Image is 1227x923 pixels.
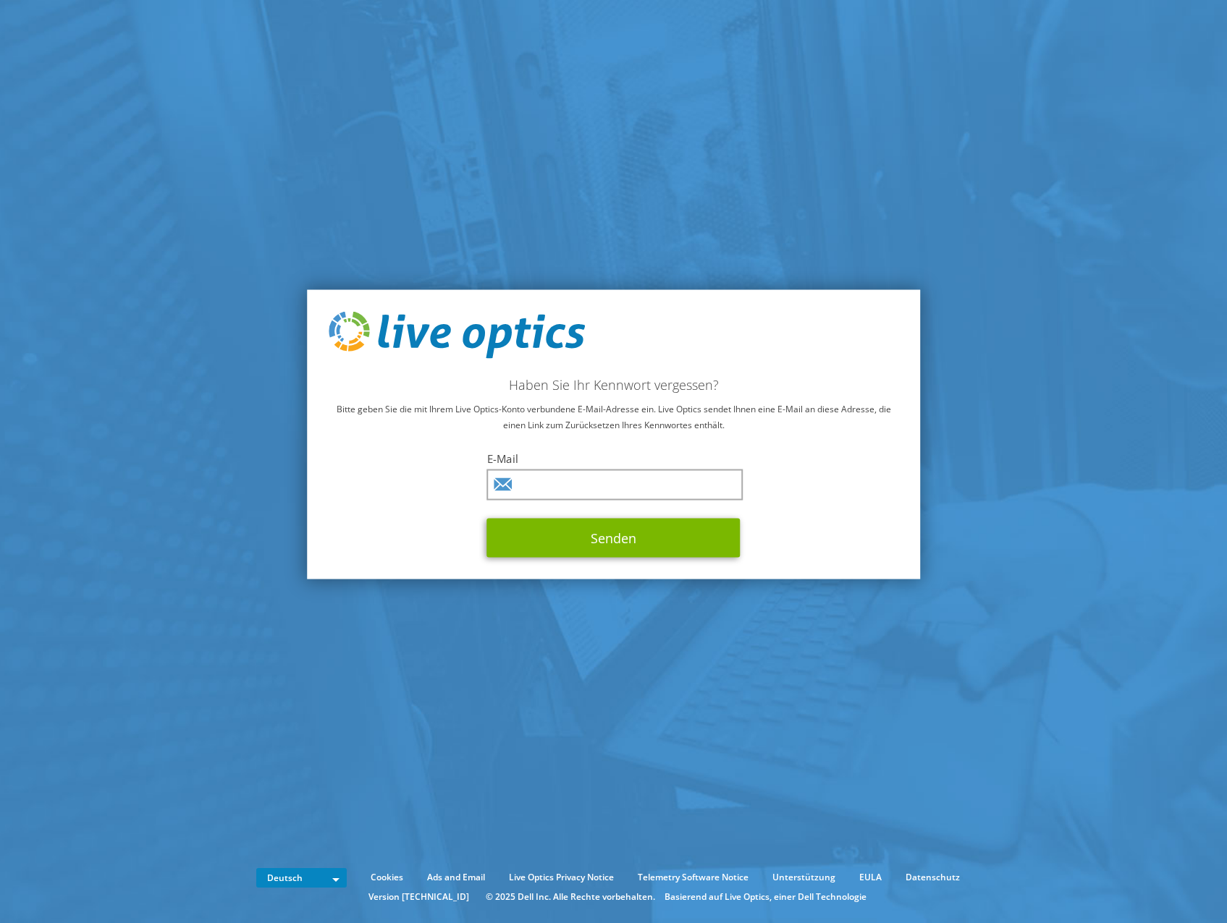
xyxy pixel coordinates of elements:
[329,401,899,433] p: Bitte geben Sie die mit Ihrem Live Optics-Konto verbundene E-Mail-Adresse ein. Live Optics sendet...
[498,869,625,885] a: Live Optics Privacy Notice
[848,869,893,885] a: EULA
[416,869,496,885] a: Ads and Email
[360,869,414,885] a: Cookies
[487,451,741,466] label: E-Mail
[478,889,662,905] li: © 2025 Dell Inc. Alle Rechte vorbehalten.
[329,311,585,359] img: live_optics_svg.svg
[487,519,741,558] button: Senden
[895,869,971,885] a: Datenschutz
[329,377,899,393] h2: Haben Sie Ihr Kennwort vergessen?
[762,869,846,885] a: Unterstützung
[665,889,867,905] li: Basierend auf Live Optics, einer Dell Technologie
[361,889,476,905] li: Version [TECHNICAL_ID]
[627,869,759,885] a: Telemetry Software Notice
